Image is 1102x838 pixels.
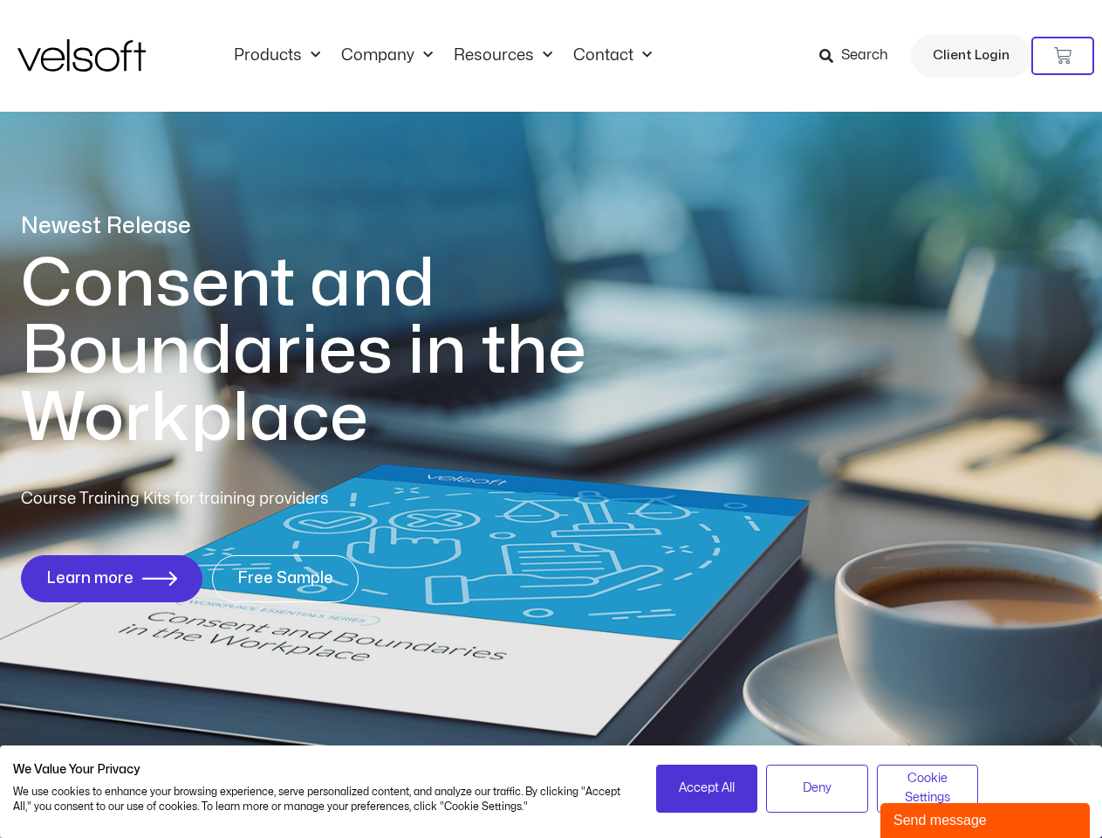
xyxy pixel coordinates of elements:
span: Deny [803,779,832,798]
button: Adjust cookie preferences [877,765,979,813]
a: Free Sample [212,555,359,602]
img: Velsoft Training Materials [17,39,146,72]
h1: Consent and Boundaries in the Workplace [21,251,658,452]
span: Cookie Settings [888,769,968,808]
button: Accept all cookies [656,765,758,813]
span: Client Login [933,45,1010,67]
a: ResourcesMenu Toggle [443,46,563,65]
a: CompanyMenu Toggle [331,46,443,65]
button: Deny all cookies [766,765,868,813]
a: ContactMenu Toggle [563,46,662,65]
nav: Menu [223,46,662,65]
span: Free Sample [237,570,333,587]
a: Search [819,41,900,71]
p: Course Training Kits for training providers [21,487,455,512]
a: ProductsMenu Toggle [223,46,331,65]
a: Learn more [21,555,202,602]
p: Newest Release [21,211,658,242]
iframe: chat widget [880,800,1093,838]
h2: We Value Your Privacy [13,762,630,778]
span: Accept All [679,779,735,798]
span: Learn more [46,570,133,587]
p: We use cookies to enhance your browsing experience, serve personalized content, and analyze our t... [13,785,630,814]
a: Client Login [911,35,1031,77]
span: Search [841,45,888,67]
